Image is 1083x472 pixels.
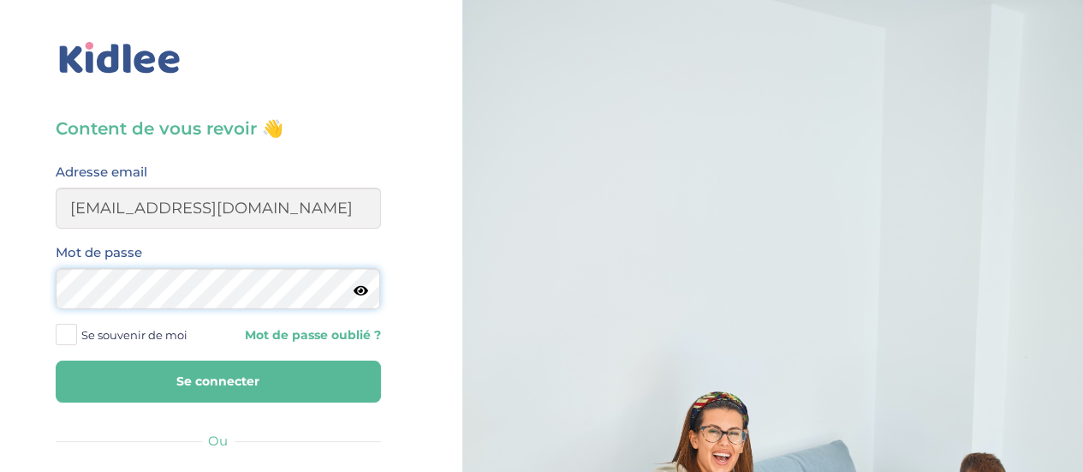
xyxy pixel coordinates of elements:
label: Adresse email [56,161,147,183]
span: Se souvenir de moi [81,324,187,346]
input: Email [56,188,381,229]
a: Mot de passe oublié ? [231,327,381,344]
button: Se connecter [56,361,381,403]
label: Mot de passe [56,242,142,264]
span: Ou [208,433,228,449]
h3: Content de vous revoir 👋 [56,117,381,140]
img: logo_kidlee_bleu [56,39,184,78]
